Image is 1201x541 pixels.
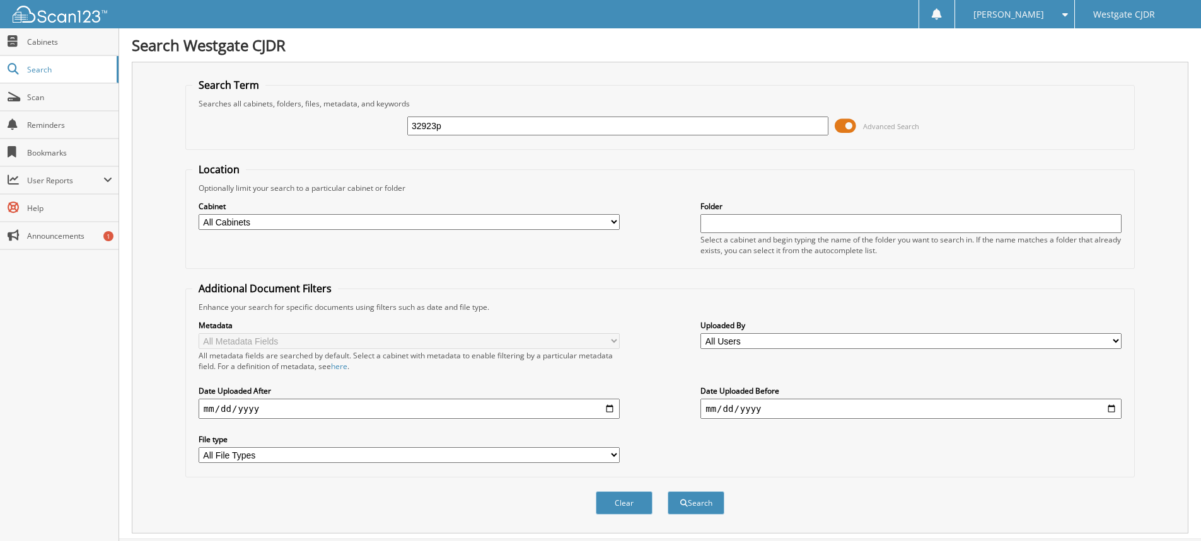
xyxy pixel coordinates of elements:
[973,11,1044,18] span: [PERSON_NAME]
[596,491,653,515] button: Clear
[192,98,1128,109] div: Searches all cabinets, folders, files, metadata, and keywords
[863,122,919,131] span: Advanced Search
[700,234,1122,256] div: Select a cabinet and begin typing the name of the folder you want to search in. If the name match...
[700,201,1122,212] label: Folder
[27,175,103,186] span: User Reports
[27,120,112,130] span: Reminders
[192,282,338,295] legend: Additional Document Filters
[199,350,620,372] div: All metadata fields are searched by default. Select a cabinet with metadata to enable filtering b...
[192,78,265,92] legend: Search Term
[192,162,246,176] legend: Location
[192,183,1128,193] div: Optionally limit your search to a particular cabinet or folder
[700,385,1122,396] label: Date Uploaded Before
[27,37,112,47] span: Cabinets
[199,385,620,396] label: Date Uploaded After
[27,64,110,75] span: Search
[13,6,107,23] img: scan123-logo-white.svg
[27,147,112,158] span: Bookmarks
[192,302,1128,312] div: Enhance your search for specific documents using filters such as date and file type.
[331,361,347,372] a: here
[199,399,620,419] input: start
[199,434,620,445] label: File type
[27,203,112,214] span: Help
[700,399,1122,419] input: end
[1093,11,1155,18] span: Westgate CJDR
[103,231,113,241] div: 1
[132,35,1188,55] h1: Search Westgate CJDR
[668,491,724,515] button: Search
[199,201,620,212] label: Cabinet
[27,231,112,241] span: Announcements
[27,92,112,103] span: Scan
[199,320,620,331] label: Metadata
[700,320,1122,331] label: Uploaded By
